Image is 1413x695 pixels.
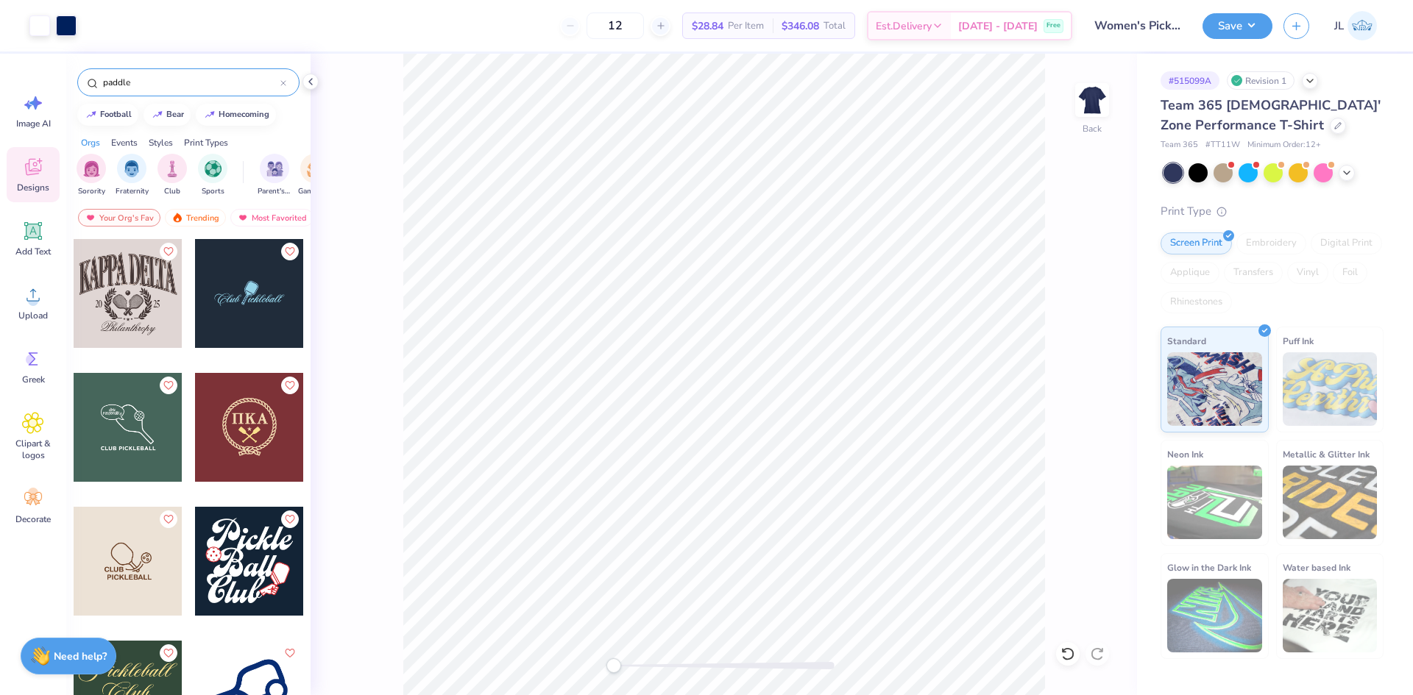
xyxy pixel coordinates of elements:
span: Parent's Weekend [258,186,291,197]
span: $28.84 [692,18,723,34]
span: Puff Ink [1283,333,1314,349]
div: Screen Print [1161,232,1232,254]
span: Add Text [15,246,51,257]
div: Styles [149,136,173,149]
div: homecoming [219,110,269,118]
img: Metallic & Glitter Ink [1283,466,1378,539]
span: Upload [18,310,48,321]
span: Greek [22,374,45,385]
div: Rhinestones [1161,291,1232,313]
img: trend_line.gif [204,110,216,119]
span: Designs [17,182,49,193]
img: most_fav.gif [85,213,96,223]
span: Game Day [298,186,332,197]
img: Puff Ink [1283,352,1378,426]
div: filter for Parent's Weekend [258,154,291,197]
input: Try "Alpha" [102,75,280,90]
span: Clipart & logos [9,438,57,461]
input: Untitled Design [1083,11,1191,40]
div: Your Org's Fav [78,209,160,227]
img: Sorority Image [83,160,100,177]
div: Embroidery [1236,232,1306,254]
span: Decorate [15,513,51,525]
img: Neon Ink [1167,466,1262,539]
div: Accessibility label [606,658,621,673]
img: Sports Image [205,160,222,177]
strong: Need help? [54,649,107,663]
button: Save [1203,13,1272,39]
div: filter for Club [157,154,187,197]
img: Parent's Weekend Image [266,160,283,177]
img: Jairo Laqui [1348,11,1377,40]
div: Print Type [1161,203,1384,220]
button: football [77,104,138,126]
img: Club Image [164,160,180,177]
span: Sorority [78,186,105,197]
div: filter for Sorority [77,154,106,197]
div: football [100,110,132,118]
button: filter button [298,154,332,197]
div: Events [111,136,138,149]
img: trend_line.gif [85,110,97,119]
span: $346.08 [782,18,819,34]
div: Transfers [1224,262,1283,284]
span: Glow in the Dark Ink [1167,560,1251,575]
img: Water based Ink [1283,579,1378,652]
span: Standard [1167,333,1206,349]
img: most_fav.gif [237,213,249,223]
a: JL [1328,11,1384,40]
span: Sports [202,186,224,197]
button: homecoming [196,104,276,126]
span: Total [824,18,846,34]
span: Water based Ink [1283,560,1350,575]
button: filter button [258,154,291,197]
div: Most Favorited [230,209,314,227]
img: Game Day Image [307,160,324,177]
div: filter for Fraternity [116,154,149,197]
button: filter button [198,154,227,197]
img: Back [1077,85,1107,115]
span: Free [1047,21,1060,31]
span: Image AI [16,118,51,129]
div: Back [1083,122,1102,135]
span: Team 365 [1161,139,1198,152]
button: filter button [77,154,106,197]
span: Club [164,186,180,197]
span: # TT11W [1205,139,1240,152]
button: bear [144,104,191,126]
div: Print Types [184,136,228,149]
span: JL [1334,18,1344,35]
div: Foil [1333,262,1367,284]
div: Digital Print [1311,232,1382,254]
div: Trending [165,209,226,227]
span: Fraternity [116,186,149,197]
span: Metallic & Glitter Ink [1283,446,1370,462]
span: [DATE] - [DATE] [958,18,1038,34]
span: Team 365 [DEMOGRAPHIC_DATA]' Zone Performance T-Shirt [1161,96,1381,134]
div: bear [166,110,184,118]
img: trending.gif [171,213,183,223]
img: Standard [1167,352,1262,426]
button: filter button [157,154,187,197]
div: Revision 1 [1227,71,1295,90]
img: trend_line.gif [152,110,163,119]
div: filter for Sports [198,154,227,197]
span: Neon Ink [1167,446,1203,462]
div: Vinyl [1287,262,1328,284]
div: Orgs [81,136,100,149]
span: Est. Delivery [876,18,932,34]
div: # 515099A [1161,71,1219,90]
span: Minimum Order: 12 + [1247,139,1321,152]
div: filter for Game Day [298,154,332,197]
img: Fraternity Image [124,160,140,177]
div: Applique [1161,262,1219,284]
span: Per Item [728,18,764,34]
img: Glow in the Dark Ink [1167,579,1262,652]
button: filter button [116,154,149,197]
input: – – [587,13,644,39]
